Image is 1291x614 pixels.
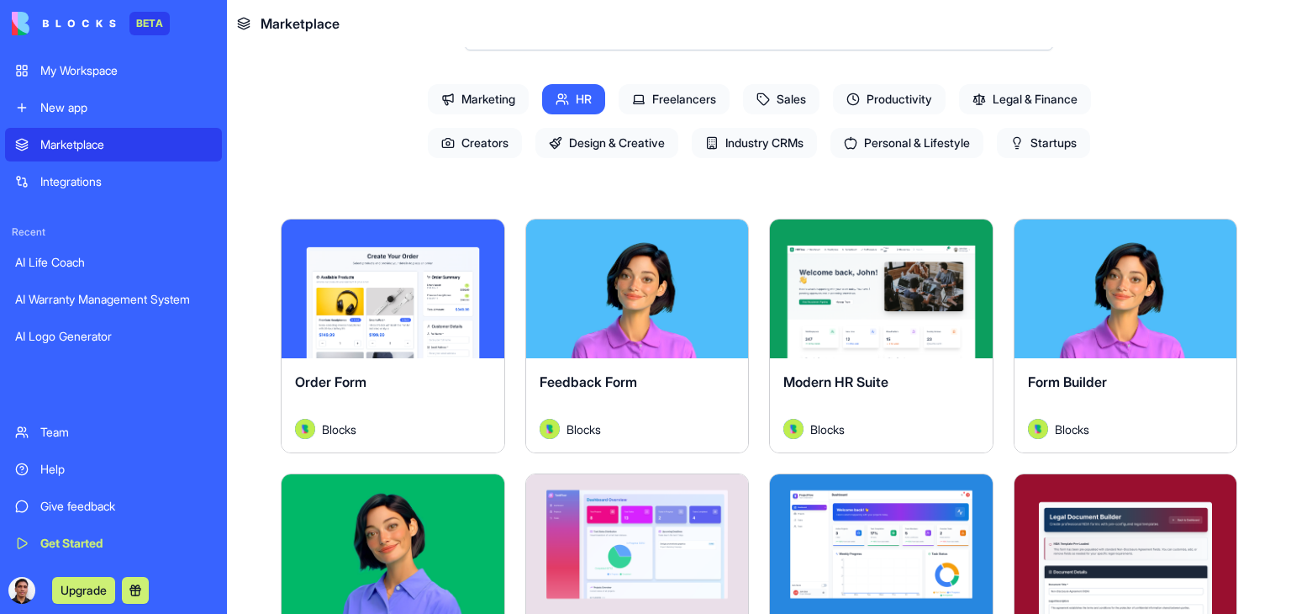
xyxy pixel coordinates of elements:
div: BETA [129,12,170,35]
div: Give feedback [40,498,212,515]
div: Marketplace [40,136,212,153]
div: Help [40,461,212,478]
span: Feedback Form [540,373,637,390]
a: Team [5,416,222,449]
span: Personal & Lifestyle [830,128,983,158]
div: New app [40,99,212,116]
span: Form Builder [1028,373,1107,390]
span: Creators [428,128,522,158]
a: Form BuilderAvatarBlocks [1014,219,1238,453]
img: Avatar [783,419,804,439]
span: Freelancers [619,84,730,114]
a: AI Life Coach [5,246,222,279]
a: BETA [12,12,170,35]
img: Avatar [295,419,315,439]
a: AI Warranty Management System [5,283,222,316]
span: Blocks [566,421,601,438]
img: ACg8ocJkteLRu77GYGHQ_URDq7Yjr2K24YhktYo-bqfhJW1nilP-wD1F=s96-c [8,577,35,604]
div: AI Warranty Management System [15,291,212,308]
img: Avatar [1028,419,1048,439]
span: Marketplace [261,13,340,34]
span: Marketing [428,84,529,114]
span: Blocks [1055,421,1089,438]
a: Modern HR SuiteAvatarBlocks [769,219,993,453]
div: My Workspace [40,62,212,79]
span: Recent [5,225,222,239]
span: Sales [743,84,819,114]
a: Give feedback [5,490,222,523]
span: Design & Creative [535,128,678,158]
img: Avatar [540,419,560,439]
a: My Workspace [5,54,222,87]
span: Startups [997,128,1090,158]
a: New app [5,91,222,124]
span: Order Form [295,373,366,390]
a: AI Logo Generator [5,320,222,353]
span: Productivity [833,84,946,114]
span: Modern HR Suite [783,373,888,390]
div: Integrations [40,173,212,190]
a: Marketplace [5,128,222,161]
a: Integrations [5,165,222,198]
a: Upgrade [52,581,115,598]
a: Feedback FormAvatarBlocks [525,219,750,453]
a: Order FormAvatarBlocks [281,219,505,453]
span: Blocks [322,421,356,438]
a: Help [5,453,222,486]
a: Get Started [5,527,222,560]
div: AI Logo Generator [15,328,212,345]
span: Legal & Finance [959,84,1091,114]
span: HR [542,84,605,114]
span: Blocks [810,421,845,438]
button: Upgrade [52,577,115,604]
img: logo [12,12,116,35]
div: AI Life Coach [15,254,212,271]
span: Industry CRMs [692,128,817,158]
div: Team [40,424,212,441]
div: Get Started [40,535,212,552]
